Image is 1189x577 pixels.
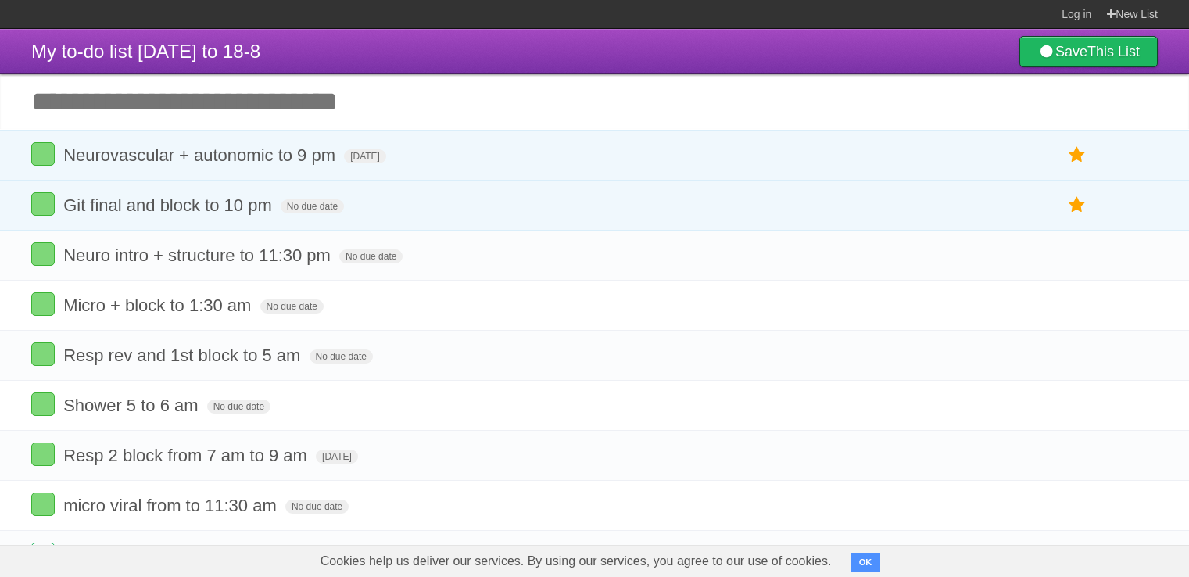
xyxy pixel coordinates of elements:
span: Git final and block to 10 pm [63,195,276,215]
span: Resp 2 block from 7 am to 9 am [63,446,311,465]
label: Done [31,443,55,466]
span: Cookies help us deliver our services. By using our services, you agree to our use of cookies. [305,546,847,577]
label: Star task [1062,192,1092,218]
label: Done [31,192,55,216]
label: Star task [1062,142,1092,168]
label: Done [31,493,55,516]
span: micro viral from to 11:30 am [63,496,281,515]
span: No due date [281,199,344,213]
label: Done [31,342,55,366]
span: No due date [260,299,324,314]
span: No due date [310,349,373,364]
span: Micro + block to 1:30 am [63,296,255,315]
label: Done [31,392,55,416]
span: My to-do list [DATE] to 18-8 [31,41,260,62]
label: Done [31,543,55,566]
a: SaveThis List [1019,36,1158,67]
span: Shower 5 to 6 am [63,396,202,415]
span: [DATE] [316,450,358,464]
span: Resp rev and 1st block to 5 am [63,346,304,365]
b: This List [1087,44,1140,59]
span: No due date [285,500,349,514]
span: Neuro intro + structure to 11:30 pm [63,245,335,265]
span: No due date [339,249,403,263]
label: Done [31,292,55,316]
label: Done [31,142,55,166]
span: Neurovascular + autonomic to 9 pm [63,145,339,165]
button: OK [851,553,881,572]
span: [DATE] [344,149,386,163]
label: Done [31,242,55,266]
span: No due date [207,400,270,414]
